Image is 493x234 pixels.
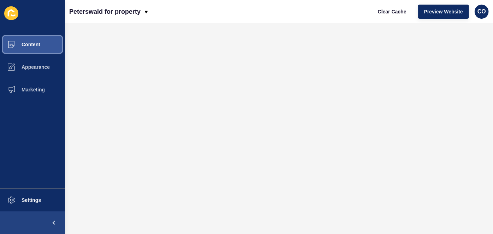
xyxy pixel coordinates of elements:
button: Preview Website [418,5,469,19]
span: CO [477,8,486,15]
span: Preview Website [424,8,463,15]
span: Clear Cache [378,8,406,15]
button: Clear Cache [372,5,412,19]
p: Peterswald for property [69,3,141,20]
